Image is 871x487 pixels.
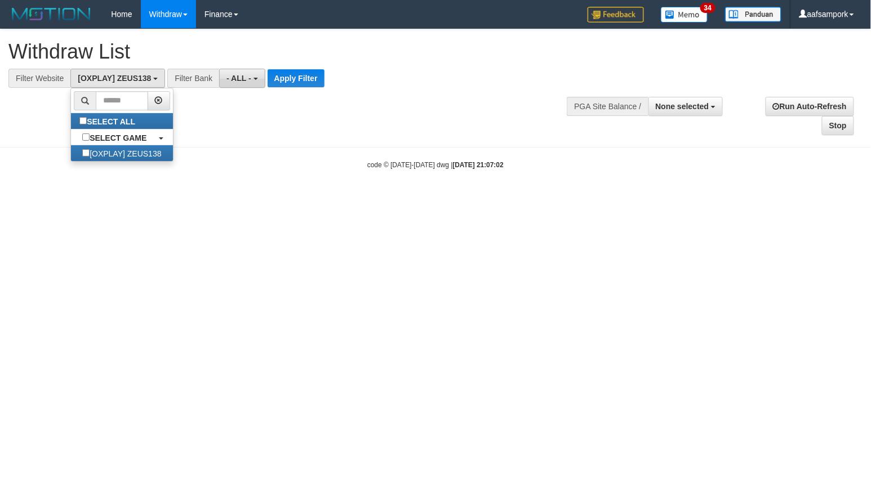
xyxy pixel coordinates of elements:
[661,7,708,23] img: Button%20Memo.svg
[82,149,90,157] input: [OXPLAY] ZEUS138
[71,113,146,129] label: SELECT ALL
[90,133,146,142] b: SELECT GAME
[8,69,70,88] div: Filter Website
[226,74,251,83] span: - ALL -
[766,97,854,116] a: Run Auto-Refresh
[82,133,90,141] input: SELECT GAME
[8,6,94,23] img: MOTION_logo.png
[78,74,151,83] span: [OXPLAY] ZEUS138
[167,69,219,88] div: Filter Bank
[453,161,504,169] strong: [DATE] 21:07:02
[588,7,644,23] img: Feedback.jpg
[268,69,325,87] button: Apply Filter
[71,129,172,145] a: SELECT GAME
[8,41,570,63] h1: Withdraw List
[822,116,854,135] a: Stop
[79,117,87,124] input: SELECT ALL
[700,3,716,13] span: 34
[567,97,648,116] div: PGA Site Balance /
[725,7,781,22] img: panduan.png
[656,102,709,111] span: None selected
[367,161,504,169] small: code © [DATE]-[DATE] dwg |
[71,145,172,161] label: [OXPLAY] ZEUS138
[70,69,165,88] button: [OXPLAY] ZEUS138
[648,97,723,116] button: None selected
[219,69,265,88] button: - ALL -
